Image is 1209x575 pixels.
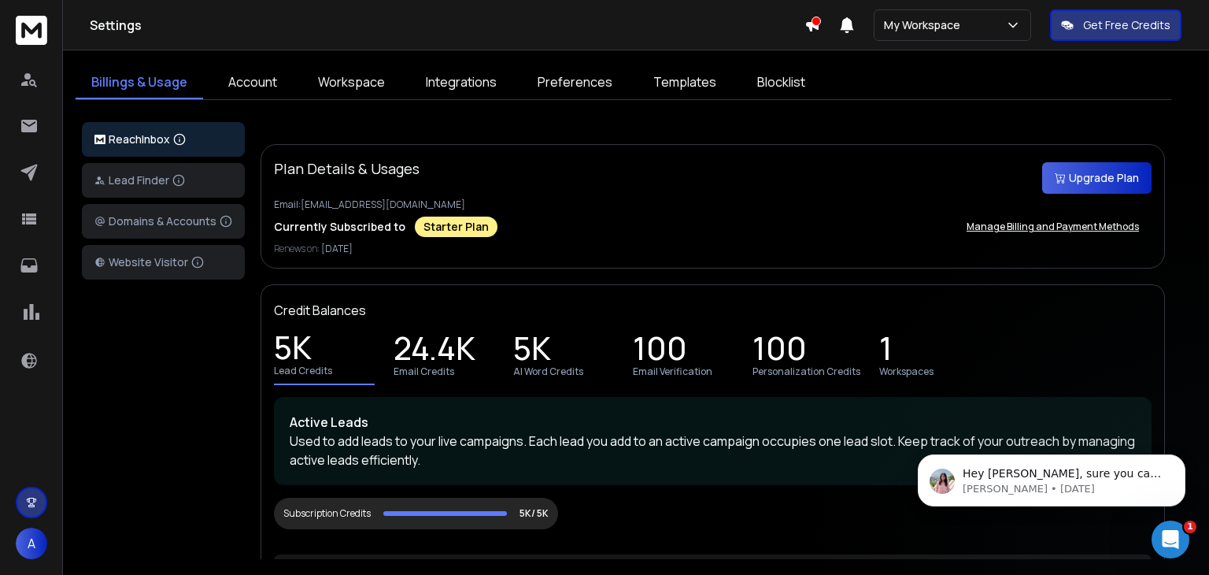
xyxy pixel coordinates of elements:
p: 5K [274,339,312,362]
button: ReachInbox [82,122,245,157]
a: Preferences [522,66,628,99]
button: Lead Finder [82,163,245,198]
p: Email Credits [394,365,454,378]
div: Subscription Credits [283,507,371,520]
a: Integrations [410,66,512,99]
img: logo [94,135,105,145]
p: 24.4K [394,340,475,362]
button: Upgrade Plan [1042,162,1152,194]
a: Billings & Usage [76,66,203,99]
p: 5K [513,340,551,362]
p: Workspaces [879,365,934,378]
p: Personalization Credits [752,365,860,378]
h1: Settings [90,16,804,35]
iframe: Intercom notifications message [894,421,1209,532]
p: My Workspace [884,17,967,33]
iframe: Intercom live chat [1152,521,1189,558]
p: Get Free Credits [1083,17,1170,33]
p: Plan Details & Usages [274,158,420,180]
button: Domains & Accounts [82,204,245,239]
button: A [16,528,47,559]
p: 5K/ 5K [519,507,549,520]
p: 100 [752,340,807,362]
p: Active Leads [290,413,1136,432]
p: Renews on: [274,243,1152,255]
button: Manage Billing and Payment Methods [954,211,1152,243]
p: 1 [879,340,893,362]
a: Workspace [302,66,401,99]
p: 100 [633,340,687,362]
span: [DATE] [321,242,353,255]
a: Blocklist [741,66,821,99]
a: Account [213,66,293,99]
p: Currently Subscribed to [274,219,405,235]
div: Starter Plan [415,217,497,237]
p: Message from Lakshita, sent 6w ago [68,61,272,75]
p: AI Word Credits [513,365,583,378]
span: 1 [1184,521,1196,533]
p: Email: [EMAIL_ADDRESS][DOMAIN_NAME] [274,198,1152,211]
button: Get Free Credits [1050,9,1181,41]
button: Website Visitor [82,245,245,280]
p: Used to add leads to your live campaigns. Each lead you add to an active campaign occupies one le... [290,432,1136,469]
a: Templates [638,66,732,99]
p: Email Verification [633,365,712,378]
p: Credit Balances [274,301,366,320]
p: Lead Credits [274,365,332,377]
span: Hey [PERSON_NAME], sure you can join this call if you are available now: [URL][DOMAIN_NAME] Or bo... [68,46,268,121]
p: Manage Billing and Payment Methods [967,221,1139,233]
